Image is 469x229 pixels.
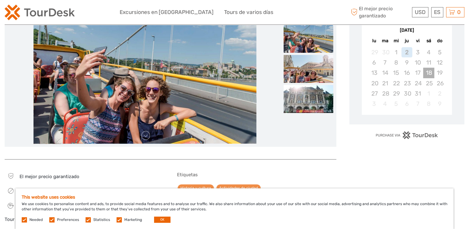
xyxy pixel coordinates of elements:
div: Not available lunes, 3 de noviembre de 2025 [369,99,379,109]
div: Not available miércoles, 15 de octubre de 2025 [391,68,401,78]
h5: This website uses cookies [22,195,447,200]
div: Not available martes, 14 de octubre de 2025 [380,68,391,78]
div: Not available jueves, 30 de octubre de 2025 [401,88,412,99]
div: Not available domingo, 26 de octubre de 2025 [434,78,445,88]
div: Not available jueves, 23 de octubre de 2025 [401,78,412,88]
img: 05e6e554802248be96164ddc94dcb33d_slider_thumbnail.jpg [284,25,333,53]
div: sá [423,37,434,45]
a: Actividades de ciudad [216,184,261,192]
div: Not available sábado, 18 de octubre de 2025 [423,68,434,78]
div: Not available viernes, 10 de octubre de 2025 [412,57,423,68]
div: Not available jueves, 6 de noviembre de 2025 [401,99,412,109]
div: Not available domingo, 2 de noviembre de 2025 [434,88,445,99]
button: OK [154,217,170,223]
div: vi [412,37,423,45]
div: Not available lunes, 6 de octubre de 2025 [369,57,379,68]
div: Not available sábado, 25 de octubre de 2025 [423,78,434,88]
div: ES [431,7,443,17]
span: 19 [6,203,15,208]
div: Not available jueves, 9 de octubre de 2025 [401,57,412,68]
img: 346a585c79ab477fb77961a71aee487a_slider_thumbnail.jpg [284,55,333,83]
div: Not available jueves, 2 de octubre de 2025 [401,47,412,57]
div: ju [401,37,412,45]
label: Preferences [57,217,79,222]
div: Not available miércoles, 8 de octubre de 2025 [391,57,401,68]
label: Needed [29,217,43,222]
label: Statistics [93,217,110,222]
div: Not available jueves, 16 de octubre de 2025 [401,68,412,78]
div: Not available sábado, 1 de noviembre de 2025 [423,88,434,99]
button: Open LiveChat chat widget [71,10,79,17]
div: We use cookies to personalise content and ads, to provide social media features and to analyse ou... [15,188,454,229]
label: Marketing [124,217,142,222]
div: Not available lunes, 13 de octubre de 2025 [369,68,379,78]
div: Not available martes, 21 de octubre de 2025 [380,78,391,88]
div: Not available domingo, 9 de noviembre de 2025 [434,99,445,109]
a: Excursiones en [GEOGRAPHIC_DATA] [120,8,214,17]
div: Tour Operador: [5,216,164,223]
div: Not available viernes, 7 de noviembre de 2025 [412,99,423,109]
div: ma [380,37,391,45]
div: do [434,37,445,45]
div: [DATE] [362,27,452,34]
div: month 2025-10 [364,47,450,109]
span: USD [415,9,426,15]
div: Not available martes, 7 de octubre de 2025 [380,57,391,68]
span: 0 [456,9,462,15]
span: El mejor precio garantizado [349,5,410,19]
div: Not available viernes, 31 de octubre de 2025 [412,88,423,99]
div: Not available miércoles, 22 de octubre de 2025 [391,78,401,88]
div: Not available martes, 28 de octubre de 2025 [380,88,391,99]
img: 2254-3441b4b5-4e5f-4d00-b396-31f1d84a6ebf_logo_small.png [5,5,75,20]
div: Not available viernes, 24 de octubre de 2025 [412,78,423,88]
div: Not available sábado, 8 de noviembre de 2025 [423,99,434,109]
img: PurchaseViaTourDesk.png [375,131,438,139]
div: Not available lunes, 27 de octubre de 2025 [369,88,379,99]
p: We're away right now. Please check back later! [9,11,70,16]
div: Not available domingo, 5 de octubre de 2025 [434,47,445,57]
a: Historia y cultura [178,184,214,192]
div: Not available miércoles, 1 de octubre de 2025 [391,47,401,57]
h5: Etiquetas [177,172,336,177]
div: Not available viernes, 17 de octubre de 2025 [412,68,423,78]
div: Not available sábado, 11 de octubre de 2025 [423,57,434,68]
div: lu [369,37,379,45]
div: Not available lunes, 20 de octubre de 2025 [369,78,379,88]
div: Not available martes, 4 de noviembre de 2025 [380,99,391,109]
div: Not available miércoles, 29 de octubre de 2025 [391,88,401,99]
div: Not available domingo, 19 de octubre de 2025 [434,68,445,78]
div: Not available martes, 30 de septiembre de 2025 [380,47,391,57]
div: Not available sábado, 4 de octubre de 2025 [423,47,434,57]
span: El mejor precio garantizado [20,174,79,179]
div: Not available miércoles, 5 de noviembre de 2025 [391,99,401,109]
div: mi [391,37,401,45]
img: 1faf69d856574378968569964fe2b79c_slider_thumbnail.jpg [284,85,333,113]
div: Not available domingo, 12 de octubre de 2025 [434,57,445,68]
div: Not available viernes, 3 de octubre de 2025 [412,47,423,57]
a: Tours de varios días [224,8,273,17]
div: Not available lunes, 29 de septiembre de 2025 [369,47,379,57]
